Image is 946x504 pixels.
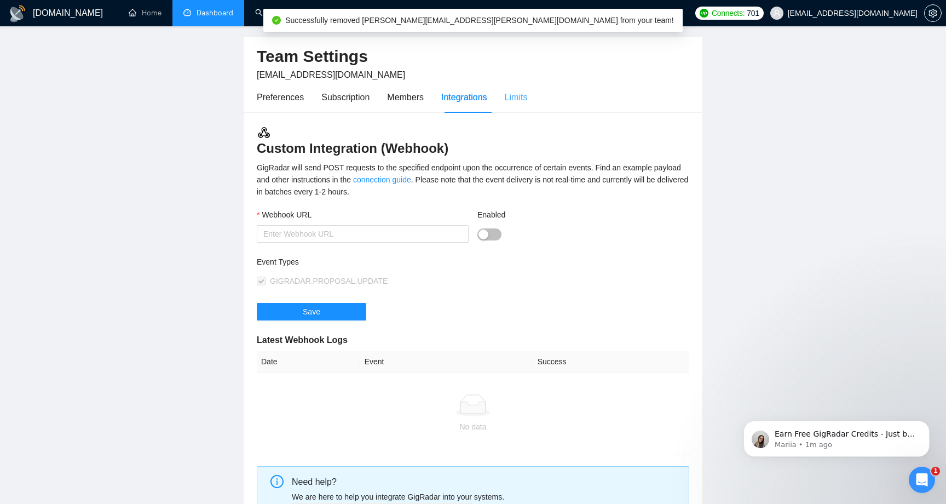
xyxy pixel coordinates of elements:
[924,4,942,22] button: setting
[257,334,689,347] h5: Latest Webhook Logs
[257,225,469,243] input: Webhook URL
[712,7,745,19] span: Connects:
[924,9,942,18] a: setting
[183,8,233,18] a: dashboardDashboard
[257,90,304,104] div: Preferences
[303,306,320,318] span: Save
[257,45,689,68] h2: Team Settings
[353,175,411,184] a: connection guide
[773,9,781,17] span: user
[387,90,424,104] div: Members
[257,303,366,320] button: Save
[533,351,689,373] th: Success
[257,70,405,79] span: [EMAIL_ADDRESS][DOMAIN_NAME]
[441,90,487,104] div: Integrations
[257,125,271,140] img: webhook.3a52c8ec.svg
[931,467,940,476] span: 1
[129,8,161,18] a: homeHome
[270,277,388,285] span: GIGRADAR.PROPOSAL.UPDATE
[909,467,935,493] iframe: Intercom live chat
[292,477,337,486] span: Need help?
[261,421,685,433] div: No data
[285,16,674,25] span: Successfully removed [PERSON_NAME][EMAIL_ADDRESS][PERSON_NAME][DOMAIN_NAME] from your team!
[925,9,941,18] span: setting
[292,491,680,503] p: We are here to help you integrate GigRadar into your systems.
[727,398,946,474] iframe: Intercom notifications message
[257,209,312,221] label: Webhook URL
[505,90,528,104] div: Limits
[272,16,281,25] span: check-circle
[477,228,501,240] button: Enabled
[257,162,689,198] div: GigRadar will send POST requests to the specified endpoint upon the occurrence of certain events....
[257,256,299,268] label: Event Types
[257,125,689,157] h3: Custom Integration (Webhook)
[747,7,759,19] span: 701
[270,475,284,488] span: info-circle
[255,8,296,18] a: searchScanner
[257,351,360,373] th: Date
[9,5,26,22] img: logo
[477,209,505,221] label: Enabled
[700,9,708,18] img: upwork-logo.png
[321,90,370,104] div: Subscription
[360,351,533,373] th: Event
